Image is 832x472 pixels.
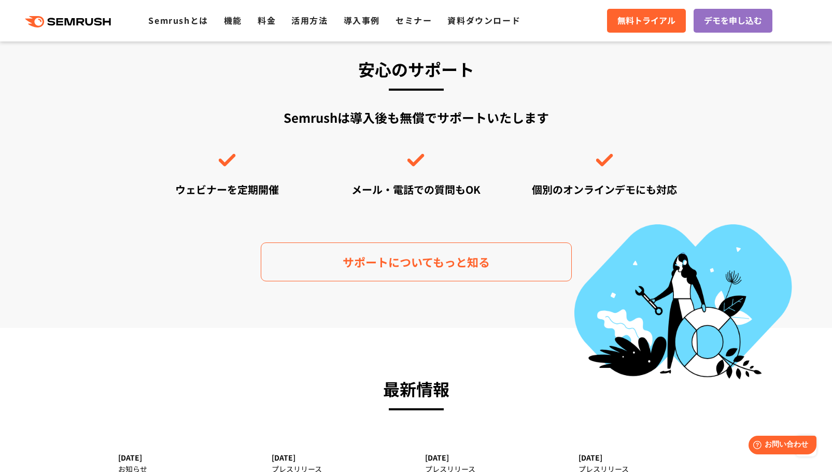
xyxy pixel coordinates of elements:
div: [DATE] [272,453,407,462]
div: ウェビナーを定期開催 [144,182,311,197]
a: 料金 [258,14,276,26]
a: Semrushとは [148,14,208,26]
a: サポートについてもっと知る [261,242,572,281]
div: 個別のオンラインデモにも対応 [521,182,688,197]
a: 導入事例 [344,14,380,26]
a: 無料トライアル [607,9,686,33]
a: セミナー [396,14,432,26]
span: 無料トライアル [617,14,675,27]
a: デモを申し込む [694,9,772,33]
span: デモを申し込む [704,14,762,27]
div: Semrushは導入後も無償でサポートいたします [144,108,688,197]
div: [DATE] [425,453,560,462]
a: 資料ダウンロード [447,14,520,26]
div: メール・電話での質問もOK [332,182,499,197]
div: [DATE] [118,453,253,462]
a: 機能 [224,14,242,26]
h3: 最新情報 [118,375,714,403]
h3: 安心のサポート [144,55,688,83]
span: サポートについてもっと知る [343,253,490,271]
div: [DATE] [579,453,714,462]
iframe: Help widget launcher [740,432,821,461]
a: 活用方法 [291,14,328,26]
